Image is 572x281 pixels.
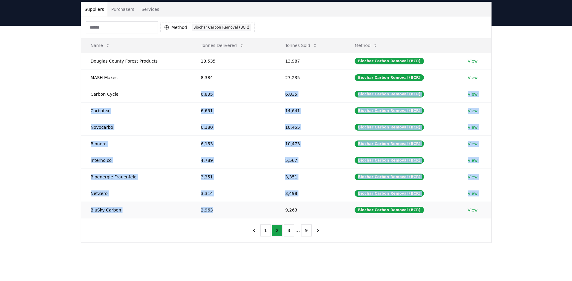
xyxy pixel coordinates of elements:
td: 6,180 [191,119,276,135]
td: Carbon Cycle [81,86,191,102]
td: 3,498 [276,185,345,202]
td: 14,641 [276,102,345,119]
td: Novocarbo [81,119,191,135]
td: 10,455 [276,119,345,135]
a: View [468,190,478,196]
td: 3,314 [191,185,276,202]
td: 6,651 [191,102,276,119]
div: Biochar Carbon Removal (BCR) [355,74,424,81]
div: Biochar Carbon Removal (BCR) [355,140,424,147]
div: Biochar Carbon Removal (BCR) [355,157,424,164]
a: View [468,75,478,81]
button: 9 [301,224,312,236]
a: View [468,141,478,147]
td: MASH Makes [81,69,191,86]
div: Biochar Carbon Removal (BCR) [192,24,251,31]
td: Interholco [81,152,191,168]
td: 10,473 [276,135,345,152]
td: 6,153 [191,135,276,152]
div: Biochar Carbon Removal (BCR) [355,174,424,180]
td: 2,963 [191,202,276,218]
td: Douglas County Forest Products [81,53,191,69]
td: 6,835 [276,86,345,102]
button: Name [86,39,115,51]
a: View [468,124,478,130]
button: Purchasers [107,2,138,17]
div: Biochar Carbon Removal (BCR) [355,58,424,64]
td: 13,987 [276,53,345,69]
td: 13,535 [191,53,276,69]
a: View [468,91,478,97]
button: Tonnes Sold [280,39,322,51]
a: View [468,207,478,213]
td: 3,351 [276,168,345,185]
td: 27,235 [276,69,345,86]
a: View [468,174,478,180]
td: BluSky Carbon [81,202,191,218]
td: 6,835 [191,86,276,102]
button: 2 [272,224,283,236]
button: next page [313,224,323,236]
td: 4,789 [191,152,276,168]
button: Tonnes Delivered [196,39,249,51]
a: View [468,157,478,163]
div: Biochar Carbon Removal (BCR) [355,124,424,131]
button: Method [350,39,383,51]
div: Biochar Carbon Removal (BCR) [355,107,424,114]
td: 8,384 [191,69,276,86]
button: Suppliers [81,2,108,17]
a: View [468,108,478,114]
td: NetZero [81,185,191,202]
button: Services [138,2,163,17]
div: Biochar Carbon Removal (BCR) [355,190,424,197]
li: ... [295,227,300,234]
td: 9,263 [276,202,345,218]
td: Bioenergie Frauenfeld [81,168,191,185]
div: Biochar Carbon Removal (BCR) [355,207,424,213]
a: View [468,58,478,64]
button: 3 [284,224,294,236]
button: 1 [260,224,271,236]
td: Bionero [81,135,191,152]
button: MethodBiochar Carbon Removal (BCR) [160,23,255,32]
td: 3,351 [191,168,276,185]
td: Carbofex [81,102,191,119]
button: previous page [249,224,259,236]
div: Biochar Carbon Removal (BCR) [355,91,424,97]
td: 5,567 [276,152,345,168]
